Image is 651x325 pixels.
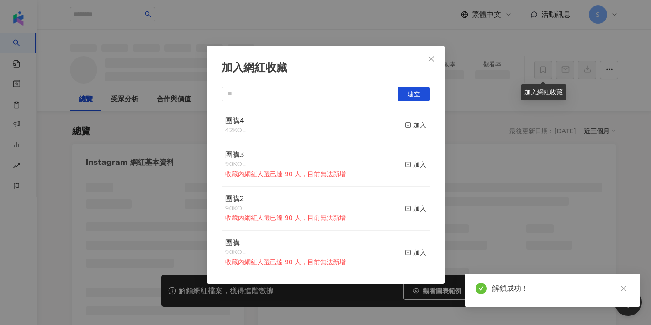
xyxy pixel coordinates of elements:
[405,194,426,223] button: 加入
[225,248,346,257] div: 90 KOL
[405,159,426,169] div: 加入
[225,150,244,159] span: 團購3
[225,126,246,135] div: 42 KOL
[405,120,426,130] div: 加入
[225,239,240,246] a: 團購
[492,283,629,294] div: 解鎖成功！
[225,160,346,169] div: 90 KOL
[225,151,244,158] a: 團購3
[225,195,244,203] a: 團購2
[225,258,346,266] span: 收藏內網紅人選已達 90 人，目前無法新增
[225,214,346,221] span: 收藏內網紅人選已達 90 人，目前無法新增
[620,285,627,292] span: close
[405,238,426,267] button: 加入
[521,84,566,100] div: 加入網紅收藏
[422,50,440,68] button: Close
[405,116,426,135] button: 加入
[405,150,426,179] button: 加入
[476,283,487,294] span: check-circle
[405,204,426,214] div: 加入
[225,204,346,213] div: 90 KOL
[222,60,430,76] div: 加入網紅收藏
[225,117,244,125] a: 團購4
[398,87,430,101] button: 建立
[405,247,426,257] div: 加入
[428,55,435,63] span: close
[225,194,244,203] span: 團購2
[408,90,420,98] span: 建立
[225,170,346,178] span: 收藏內網紅人選已達 90 人，目前無法新增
